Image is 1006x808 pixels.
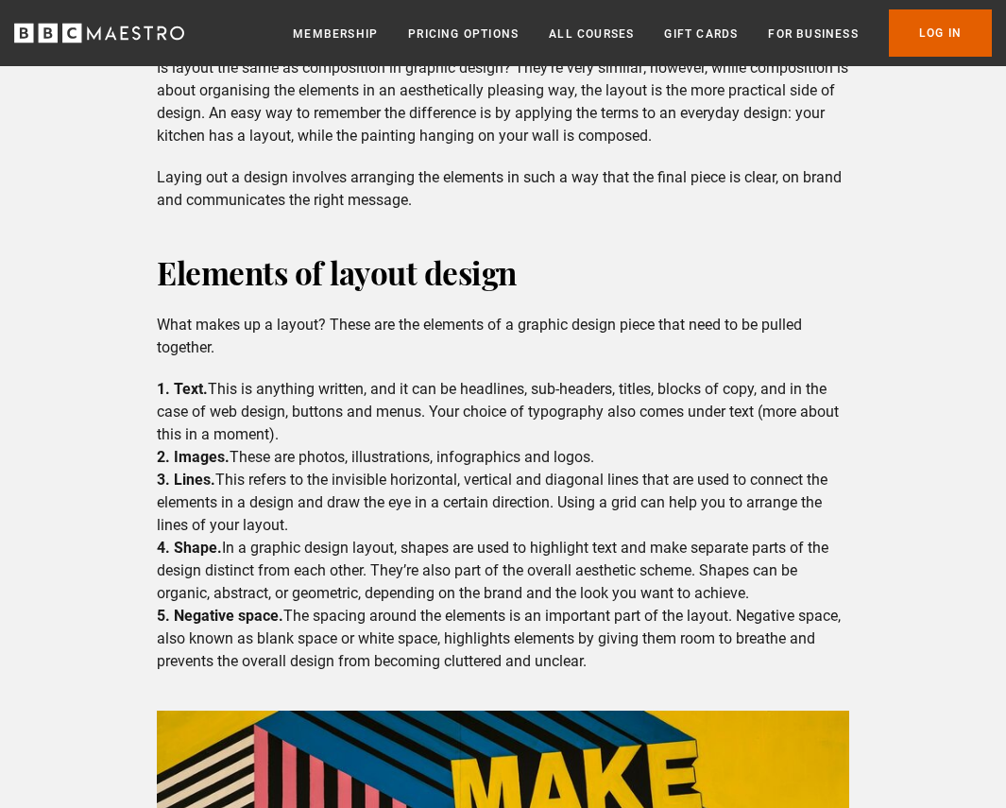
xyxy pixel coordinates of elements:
a: Pricing Options [408,25,519,43]
strong: 1. Text. [157,380,208,398]
a: Gift Cards [664,25,738,43]
h2: Elements of layout design [157,249,849,295]
svg: BBC Maestro [14,19,184,47]
a: Membership [293,25,378,43]
a: For business [768,25,858,43]
p: What makes up a layout? These are the elements of a graphic design piece that need to be pulled t... [157,314,849,359]
strong: 3. Lines. [157,471,215,489]
strong: 2. Images. [157,448,230,466]
p: Laying out a design involves arranging the elements in such a way that the final piece is clear, ... [157,166,849,212]
strong: 4. Shape. [157,539,222,557]
a: Log In [889,9,992,57]
p: Is layout the same as composition in graphic design? They’re very similar; however, while composi... [157,57,849,147]
nav: Primary [293,9,992,57]
strong: 5. Negative space. [157,607,283,625]
a: All Courses [549,25,634,43]
p: This is anything written, and it can be headlines, sub-headers, titles, blocks of copy, and in th... [157,378,849,673]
